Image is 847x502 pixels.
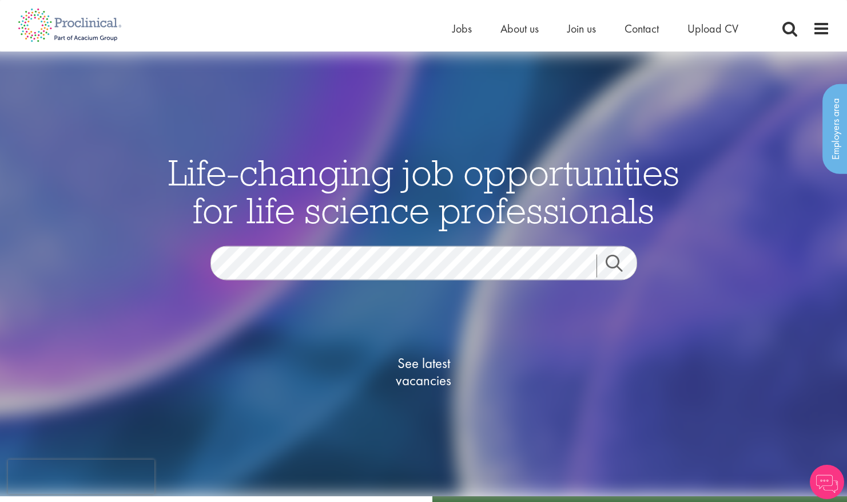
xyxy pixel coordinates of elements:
[367,355,481,389] span: See latest vacancies
[810,465,844,499] img: Chatbot
[625,21,659,36] a: Contact
[500,21,539,36] a: About us
[168,149,679,233] span: Life-changing job opportunities for life science professionals
[567,21,596,36] a: Join us
[452,21,472,36] a: Jobs
[597,255,646,278] a: Job search submit button
[8,460,154,494] iframe: reCAPTCHA
[367,309,481,435] a: See latestvacancies
[687,21,738,36] a: Upload CV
